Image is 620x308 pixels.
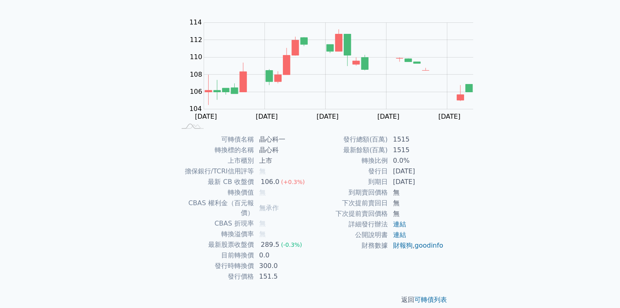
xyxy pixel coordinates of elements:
[190,36,202,44] tspan: 112
[281,179,305,185] span: (+0.3%)
[195,113,217,120] tspan: [DATE]
[388,177,444,187] td: [DATE]
[438,113,460,120] tspan: [DATE]
[189,105,202,113] tspan: 104
[259,230,266,238] span: 無
[259,219,266,227] span: 無
[388,166,444,177] td: [DATE]
[190,53,202,61] tspan: 110
[310,198,388,208] td: 下次提前賣回日
[388,134,444,145] td: 1515
[388,155,444,166] td: 0.0%
[254,134,310,145] td: 晶心科一
[310,208,388,219] td: 下次提前賣回價格
[388,145,444,155] td: 1515
[415,296,447,304] a: 可轉債列表
[310,219,388,230] td: 詳細發行辦法
[176,177,254,187] td: 最新 CB 收盤價
[190,88,202,95] tspan: 106
[254,155,310,166] td: 上市
[415,242,443,249] a: goodinfo
[393,242,413,249] a: 財報狗
[317,113,339,120] tspan: [DATE]
[176,250,254,261] td: 目前轉換價
[310,134,388,145] td: 發行總額(百萬)
[388,187,444,198] td: 無
[281,242,302,248] span: (-0.3%)
[167,295,454,305] p: 返回
[254,271,310,282] td: 151.5
[388,240,444,251] td: ,
[310,155,388,166] td: 轉換比例
[378,113,400,120] tspan: [DATE]
[259,188,266,196] span: 無
[185,18,486,120] g: Chart
[310,145,388,155] td: 最新餘額(百萬)
[254,261,310,271] td: 300.0
[176,155,254,166] td: 上市櫃別
[259,167,266,175] span: 無
[393,220,406,228] a: 連結
[259,177,281,187] div: 106.0
[393,231,406,239] a: 連結
[176,218,254,229] td: CBAS 折現率
[254,145,310,155] td: 晶心科
[190,71,202,78] tspan: 108
[388,198,444,208] td: 無
[176,229,254,239] td: 轉換溢價率
[176,239,254,250] td: 最新股票收盤價
[310,240,388,251] td: 財務數據
[176,187,254,198] td: 轉換價值
[176,271,254,282] td: 發行價格
[176,198,254,218] td: CBAS 權利金（百元報價）
[310,187,388,198] td: 到期賣回價格
[256,113,278,120] tspan: [DATE]
[310,177,388,187] td: 到期日
[254,250,310,261] td: 0.0
[205,29,473,105] g: Series
[176,261,254,271] td: 發行時轉換價
[176,145,254,155] td: 轉換標的名稱
[176,166,254,177] td: 擔保銀行/TCRI信用評等
[259,240,281,250] div: 289.5
[388,208,444,219] td: 無
[176,134,254,145] td: 可轉債名稱
[310,230,388,240] td: 公開說明書
[259,204,279,212] span: 無承作
[310,166,388,177] td: 發行日
[189,18,202,26] tspan: 114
